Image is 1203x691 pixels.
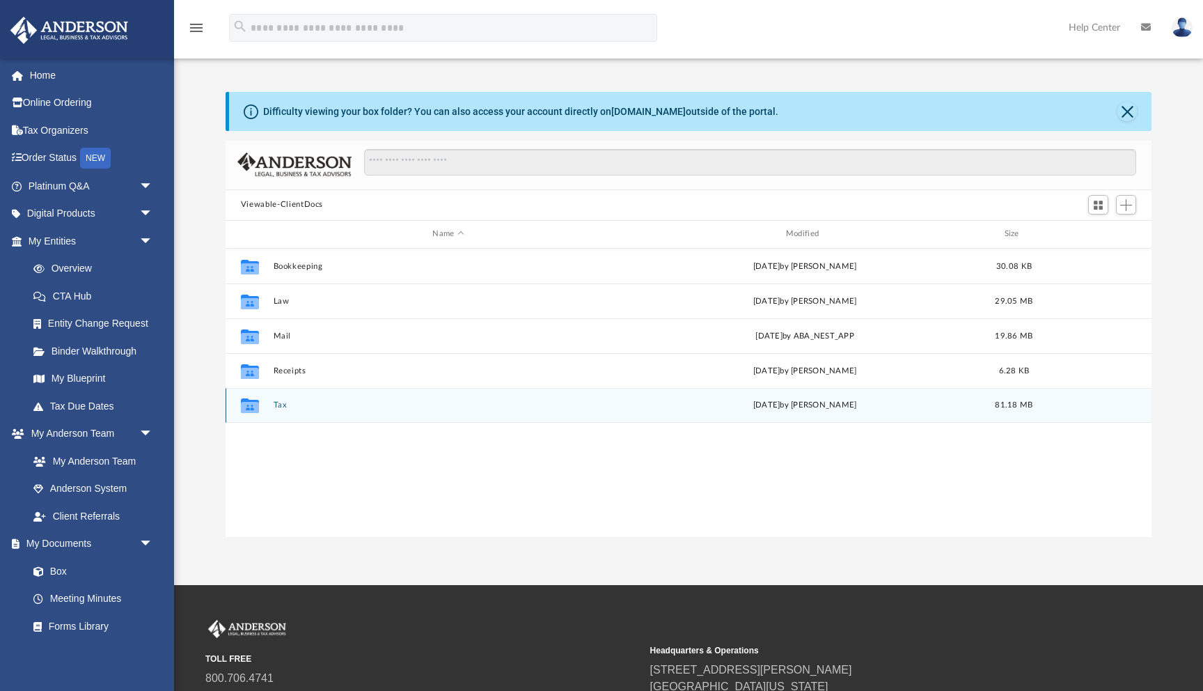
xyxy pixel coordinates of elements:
button: Add [1116,195,1137,215]
a: Box [19,557,160,585]
div: Name [272,228,623,240]
a: Forms Library [19,612,160,640]
span: arrow_drop_down [139,530,167,559]
button: Close [1117,102,1137,121]
span: arrow_drop_down [139,200,167,228]
a: Anderson System [19,475,167,503]
span: 6.28 KB [998,366,1029,374]
a: 800.706.4741 [205,672,274,684]
a: Tax Due Dates [19,392,174,420]
button: Tax [273,401,623,410]
div: Modified [629,228,980,240]
div: [DATE] by [PERSON_NAME] [629,295,980,307]
a: Entity Change Request [19,310,174,338]
small: Headquarters & Operations [650,644,1085,657]
span: 81.18 MB [995,401,1032,409]
a: Platinum Q&Aarrow_drop_down [10,172,174,200]
div: grid [226,249,1151,538]
div: Size [986,228,1041,240]
div: [DATE] by [PERSON_NAME] [629,364,980,377]
a: menu [188,26,205,36]
a: CTA Hub [19,282,174,310]
a: Online Ordering [10,89,174,117]
img: Anderson Advisors Platinum Portal [6,17,132,44]
a: Overview [19,255,174,283]
input: Search files and folders [364,149,1137,176]
button: Law [273,297,623,306]
a: Notarize [19,640,167,668]
a: My Documentsarrow_drop_down [10,530,167,558]
a: Client Referrals [19,502,167,530]
img: Anderson Advisors Platinum Portal [205,620,289,638]
a: Digital Productsarrow_drop_down [10,200,174,228]
button: Mail [273,332,623,341]
a: Tax Organizers [10,116,174,144]
a: My Blueprint [19,365,167,393]
a: My Anderson Team [19,447,160,475]
button: Receipts [273,366,623,375]
span: arrow_drop_down [139,420,167,449]
a: My Anderson Teamarrow_drop_down [10,420,167,448]
span: 29.05 MB [995,297,1032,304]
div: [DATE] by [PERSON_NAME] [629,399,980,412]
a: [STREET_ADDRESS][PERSON_NAME] [650,664,852,676]
img: User Pic [1172,17,1193,38]
span: arrow_drop_down [139,227,167,256]
div: Difficulty viewing your box folder? You can also access your account directly on outside of the p... [263,104,778,119]
a: Meeting Minutes [19,585,167,613]
i: menu [188,20,205,36]
div: NEW [80,148,111,169]
small: TOLL FREE [205,653,640,665]
span: arrow_drop_down [139,172,167,201]
a: My Entitiesarrow_drop_down [10,227,174,255]
button: Viewable-ClientDocs [241,199,323,211]
button: Switch to Grid View [1088,195,1109,215]
i: search [233,19,248,34]
div: [DATE] by [PERSON_NAME] [629,260,980,272]
div: id [232,228,267,240]
a: Binder Walkthrough [19,337,174,365]
a: [DOMAIN_NAME] [611,106,686,117]
div: id [1048,228,1145,240]
a: Home [10,61,174,89]
span: 30.08 KB [996,262,1032,270]
button: Bookkeeping [273,262,623,271]
span: 19.86 MB [995,332,1032,339]
a: Order StatusNEW [10,144,174,173]
div: [DATE] by ABA_NEST_APP [629,329,980,342]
